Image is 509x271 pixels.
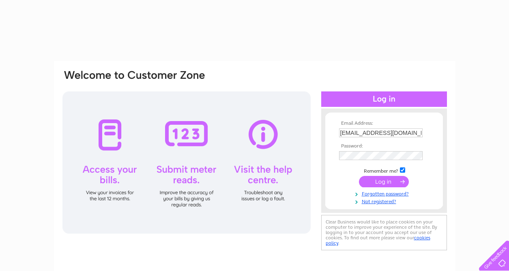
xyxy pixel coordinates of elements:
[326,235,430,246] a: cookies policy
[337,121,431,126] th: Email Address:
[339,197,431,205] a: Not registered?
[337,166,431,174] td: Remember me?
[337,143,431,149] th: Password:
[339,189,431,197] a: Forgotten password?
[321,215,447,250] div: Clear Business would like to place cookies on your computer to improve your experience of the sit...
[359,176,409,187] input: Submit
